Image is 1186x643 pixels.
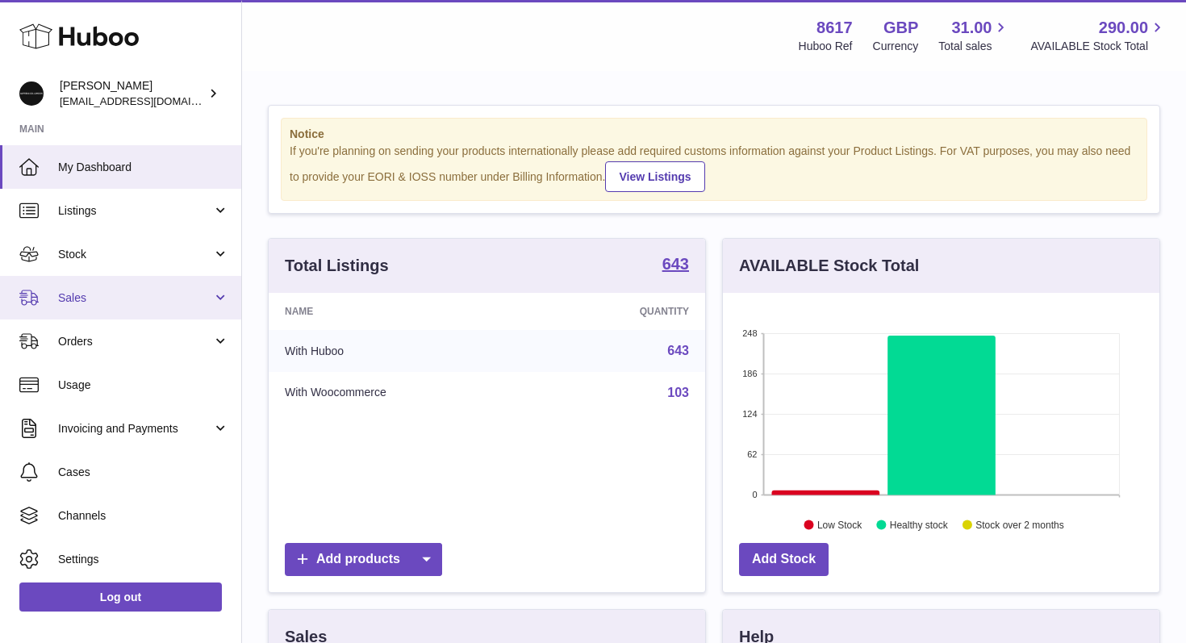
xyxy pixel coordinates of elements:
h3: AVAILABLE Stock Total [739,255,919,277]
span: Total sales [938,39,1010,54]
span: My Dashboard [58,160,229,175]
span: AVAILABLE Stock Total [1030,39,1167,54]
text: 0 [752,490,757,499]
span: 290.00 [1099,17,1148,39]
span: 31.00 [951,17,992,39]
a: 643 [662,256,689,275]
text: Healthy stock [890,519,949,530]
th: Quantity [540,293,705,330]
div: Huboo Ref [799,39,853,54]
a: View Listings [605,161,704,192]
div: Currency [873,39,919,54]
span: Usage [58,378,229,393]
span: Channels [58,508,229,524]
span: Orders [58,334,212,349]
span: Settings [58,552,229,567]
a: 31.00 Total sales [938,17,1010,54]
text: 248 [742,328,757,338]
a: 103 [667,386,689,399]
strong: 643 [662,256,689,272]
div: [PERSON_NAME] [60,78,205,109]
text: 186 [742,369,757,378]
span: [EMAIL_ADDRESS][DOMAIN_NAME] [60,94,237,107]
h3: Total Listings [285,255,389,277]
a: Add Stock [739,543,829,576]
td: With Huboo [269,330,540,372]
a: 643 [667,344,689,357]
span: Stock [58,247,212,262]
text: Low Stock [817,519,862,530]
span: Sales [58,290,212,306]
strong: 8617 [816,17,853,39]
a: Log out [19,582,222,612]
a: 290.00 AVAILABLE Stock Total [1030,17,1167,54]
span: Invoicing and Payments [58,421,212,436]
span: Cases [58,465,229,480]
text: Stock over 2 months [975,519,1063,530]
span: Listings [58,203,212,219]
strong: GBP [883,17,918,39]
div: If you're planning on sending your products internationally please add required customs informati... [290,144,1138,192]
a: Add products [285,543,442,576]
img: hello@alfredco.com [19,81,44,106]
text: 62 [747,449,757,459]
td: With Woocommerce [269,372,540,414]
th: Name [269,293,540,330]
strong: Notice [290,127,1138,142]
text: 124 [742,409,757,419]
